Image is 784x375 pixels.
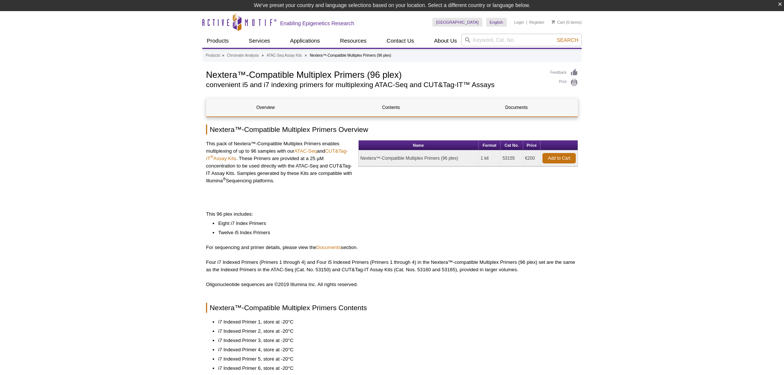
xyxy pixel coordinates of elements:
[479,140,501,150] th: Format
[555,37,581,43] button: Search
[218,328,571,335] li: i7 Indexed Primer 2, store at -20°C
[514,20,524,25] a: Login
[550,69,578,77] a: Feedback
[206,244,578,251] p: For sequencing and primer details, please view the section.
[305,53,307,57] li: »
[206,99,325,116] a: Overview
[382,34,418,48] a: Contact Us
[206,281,578,288] p: Oligonucleotide sequences are ©2019 Illumina Inc. All rights reserved.
[552,18,582,27] li: (0 items)
[542,153,576,163] a: Add to Cart
[552,20,555,24] img: Your Cart
[557,37,578,43] span: Search
[316,245,341,250] a: Documents
[218,220,571,227] li: Eight i7 Index Primers
[206,82,543,88] h2: convenient i5 and i7 indexing primers for multiplexing ATAC-Seq and CUT&Tag-IT™ Assays
[280,20,354,27] h2: Enabling Epigenetics Research
[432,18,482,27] a: [GEOGRAPHIC_DATA]
[227,52,259,59] a: Chromatin Analysis
[529,20,544,25] a: Register
[222,53,224,57] li: »
[430,34,462,48] a: About Us
[206,140,353,185] p: This pack of Nextera™-Compatible Multiplex Primers enables multiplexing of up to 96 samples with ...
[210,155,213,159] sup: ®
[523,150,541,166] td: €200
[336,34,371,48] a: Resources
[523,140,541,150] th: Price
[262,53,264,57] li: »
[479,150,501,166] td: 1 kit
[218,355,571,363] li: i7 Indexed Primer 5, store at -20°C
[206,52,220,59] a: Products
[206,303,578,313] h2: Nextera™-Compatible Multiplex Primers Contents
[526,18,527,27] li: |
[486,18,507,27] a: English
[206,69,543,80] h1: Nextera™-Compatible Multiplex Primers (96 plex)
[286,34,325,48] a: Applications
[206,259,578,273] p: Four i7 Indexed Primers (Primers 1 through 4) and Four i5 Indexed Primers (Primers 1 through 4) i...
[461,34,582,46] input: Keyword, Cat. No.
[223,177,226,181] sup: ®
[218,337,571,344] li: i7 Indexed Primer 3, store at -20°C
[359,140,479,150] th: Name
[218,229,571,236] li: Twelve i5 Index Primers
[218,365,571,372] li: i7 Indexed Primer 6, store at -20°C
[206,210,578,218] p: This 96 plex includes:
[310,53,391,57] li: Nextera™-Compatible Multiplex Primers (96 plex)
[501,140,523,150] th: Cat No.
[218,346,571,354] li: i7 Indexed Primer 4, store at -20°C
[202,34,233,48] a: Products
[550,79,578,87] a: Print
[457,99,575,116] a: Documents
[244,34,275,48] a: Services
[552,20,565,25] a: Cart
[206,125,578,135] h2: Nextera™-Compatible Multiplex Primers Overview
[359,150,479,166] td: Nextera™-Compatible Multiplex Primers (96 plex)
[332,99,450,116] a: Contents
[501,150,523,166] td: 53155
[267,52,302,59] a: ATAC-Seq Assay Kits
[218,318,571,326] li: i7 Indexed Primer 1, store at -20°C
[294,148,317,154] a: ATAC-Seq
